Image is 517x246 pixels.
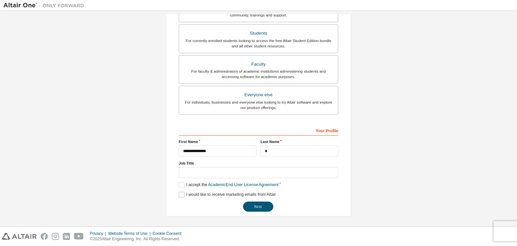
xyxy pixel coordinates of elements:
[261,139,338,144] label: Last Name
[183,29,334,38] div: Students
[52,233,59,240] img: instagram.svg
[41,233,48,240] img: facebook.svg
[74,233,84,240] img: youtube.svg
[183,60,334,69] div: Faculty
[208,182,278,187] a: Academic End-User License Agreement
[90,236,185,242] p: © 2025 Altair Engineering, Inc. All Rights Reserved.
[3,2,88,9] img: Altair One
[183,38,334,49] div: For currently enrolled students looking to access the free Altair Student Edition bundle and all ...
[63,233,70,240] img: linkedin.svg
[90,231,108,236] div: Privacy
[179,139,256,144] label: First Name
[179,161,338,166] label: Job Title
[2,233,37,240] img: altair_logo.svg
[179,192,276,198] label: I would like to receive marketing emails from Altair
[183,100,334,110] div: For individuals, businesses and everyone else looking to try Altair software and explore our prod...
[183,69,334,79] div: For faculty & administrators of academic institutions administering students and accessing softwa...
[243,202,273,212] button: Next
[152,231,185,236] div: Cookie Consent
[179,125,338,136] div: Your Profile
[179,182,278,188] label: I accept the
[108,231,152,236] div: Website Terms of Use
[183,90,334,100] div: Everyone else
